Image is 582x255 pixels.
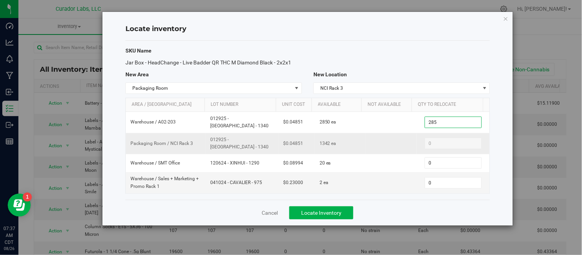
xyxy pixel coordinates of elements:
[320,140,336,147] span: 1342 ea
[283,140,303,147] span: $0.04851
[292,83,302,94] span: select
[480,83,490,94] span: select
[425,178,481,188] input: 0
[210,160,274,167] span: 120624 - XINHUI - 1290
[211,102,273,108] a: Lot Number
[210,115,274,130] span: 012925 - [GEOGRAPHIC_DATA] - 1340
[283,179,303,186] span: $0.23000
[8,194,31,217] iframe: Resource center
[130,160,180,167] span: Warehouse / SMT Office
[125,59,292,66] span: Jar Box - HeadChange - Live Badder QR THC M Diamond Black - 2x2x1
[320,160,331,167] span: 20 ea
[23,192,32,202] iframe: Resource center unread badge
[301,210,341,216] span: Locate Inventory
[283,118,303,126] span: $0.04851
[262,209,278,217] a: Cancel
[425,158,481,168] input: 0
[314,83,480,94] span: NCI Rack 3
[125,24,490,34] h4: Locate inventory
[125,48,152,54] span: SKU Name
[283,160,303,167] span: $0.08994
[130,118,176,126] span: Warehouse / A02-203
[125,71,149,77] span: New Area
[418,102,480,108] a: Qty to Relocate
[126,83,292,94] span: Packaging Room
[368,102,409,108] a: Not Available
[313,71,347,77] span: New Location
[320,118,336,126] span: 2850 ea
[289,206,353,219] button: Locate Inventory
[130,175,201,190] span: Warehouse / Sales + Marketing + Promo Rack 1
[132,102,201,108] a: Area / [GEOGRAPHIC_DATA]
[320,179,328,186] span: 2 ea
[282,102,309,108] a: Unit Cost
[210,179,274,186] span: 041024 - CAVALIER - 975
[318,102,359,108] a: Available
[130,140,193,147] span: Packaging Room / NCI Rack 3
[210,136,274,151] span: 012925 - [GEOGRAPHIC_DATA] - 1340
